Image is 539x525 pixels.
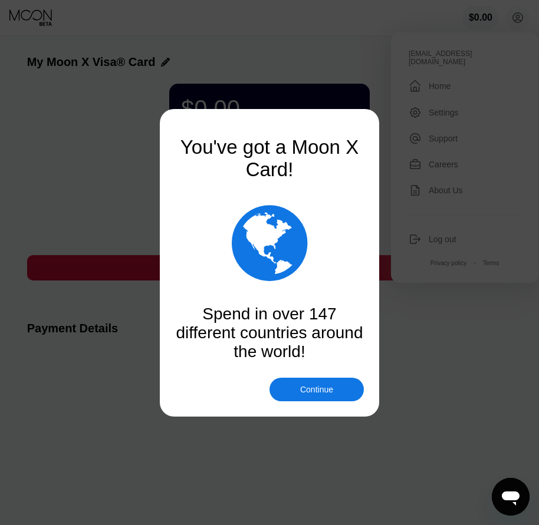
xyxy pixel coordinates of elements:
[300,385,333,394] div: Continue
[269,378,364,401] div: Continue
[175,305,364,361] div: Spend in over 147 different countries around the world!
[175,136,364,181] div: You've got a Moon X Card!
[492,478,530,516] iframe: Button to launch messaging window
[232,199,308,287] div: 
[175,199,364,287] div: 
